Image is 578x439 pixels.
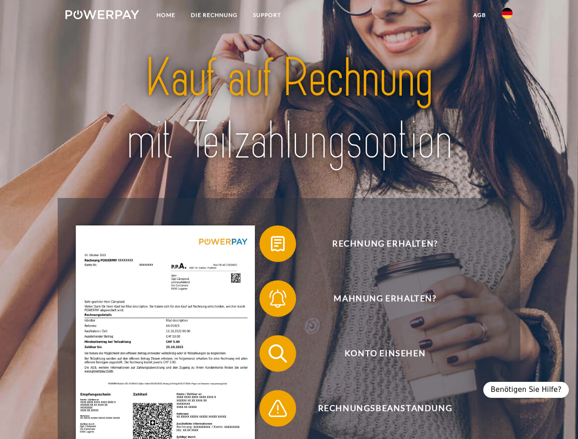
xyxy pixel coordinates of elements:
img: qb_bell.svg [266,287,289,310]
img: logo-powerpay-white.svg [65,10,139,19]
button: Mahnung erhalten? [259,280,497,317]
a: DIE RECHNUNG [183,7,245,23]
button: Rechnungsbeanstandung [259,390,497,427]
img: qb_warning.svg [266,397,289,420]
button: Konto einsehen [259,335,497,372]
img: de [502,8,513,19]
div: Benötigen Sie Hilfe? [483,382,569,398]
a: SUPPORT [245,7,289,23]
img: title-powerpay_de.svg [87,44,491,175]
span: Konto einsehen [273,335,497,372]
img: qb_search.svg [266,342,289,365]
span: Rechnungsbeanstandung [273,390,497,427]
button: Rechnung erhalten? [259,225,497,262]
a: agb [465,7,494,23]
span: Mahnung erhalten? [273,280,497,317]
a: Home [149,7,183,23]
span: Rechnung erhalten? [273,225,497,262]
img: qb_bill.svg [266,232,289,255]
